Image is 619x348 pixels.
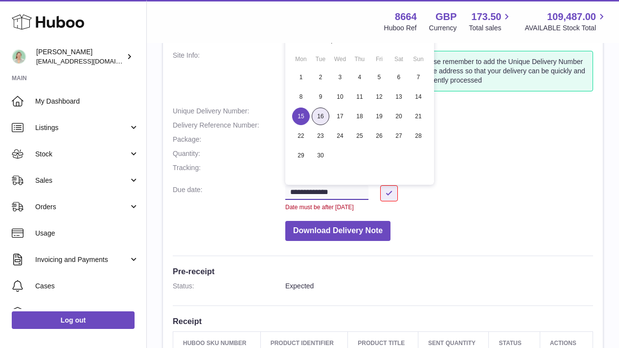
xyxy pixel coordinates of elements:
button: 17 [330,107,350,126]
dd: Expected [285,282,593,291]
button: 25 [350,126,369,146]
div: Currency [429,23,457,33]
a: 109,487.00 AVAILABLE Stock Total [525,10,607,33]
button: 16 [311,107,330,126]
button: 14 [409,87,428,107]
button: 26 [369,126,389,146]
span: Total sales [469,23,512,33]
span: 10 [331,88,349,106]
button: 3 [330,67,350,87]
button: 13 [389,87,409,107]
dt: Package: [173,135,285,144]
span: 23 [312,127,329,145]
dd: Boxes [285,135,593,144]
dt: Tracking: [173,163,285,180]
button: 29 [291,146,311,165]
span: 22 [292,127,310,145]
h3: Pre-receipt [173,266,593,277]
span: 19 [370,108,388,125]
span: 109,487.00 [547,10,596,23]
span: 14 [410,88,427,106]
strong: GBP [436,10,457,23]
span: 1 [292,68,310,86]
button: 5 [369,67,389,87]
span: 26 [370,127,388,145]
span: 12 [370,88,388,106]
div: Sat [389,55,409,64]
div: Fri [369,55,389,64]
span: Usage [35,229,139,238]
div: Huboo Ref [384,23,417,33]
button: 21 [409,107,428,126]
span: 29 [292,147,310,164]
span: 21 [410,108,427,125]
span: 28 [410,127,427,145]
span: 17 [331,108,349,125]
button: 30 [311,146,330,165]
span: 27 [390,127,408,145]
button: 28 [409,126,428,146]
button: 22 [291,126,311,146]
span: Cases [35,282,139,291]
button: 23 [311,126,330,146]
span: Orders [35,202,129,212]
span: Channels [35,308,139,317]
button: 6 [389,67,409,87]
div: Tue [311,55,330,64]
button: 18 [350,107,369,126]
span: AVAILABLE Stock Total [525,23,607,33]
span: 20 [390,108,408,125]
span: 173.50 [471,10,501,23]
a: 173.50 Total sales [469,10,512,33]
button: Download Delivery Note [285,221,390,241]
div: Please remember to add the Unique Delivery Number to the address so that your delivery can be qui... [413,51,593,91]
span: 15 [292,108,310,125]
button: 10 [330,87,350,107]
span: Invoicing and Payments [35,255,129,264]
span: 24 [331,127,349,145]
div: Mon [291,55,311,64]
button: 11 [350,87,369,107]
button: 1 [291,67,311,87]
span: 13 [390,88,408,106]
span: 3 [331,68,349,86]
span: 11 [351,88,368,106]
button: 20 [389,107,409,126]
span: 18 [351,108,368,125]
span: 4 [351,68,368,86]
span: Sales [35,176,129,185]
span: 30 [312,147,329,164]
span: 8 [292,88,310,106]
span: 9 [312,88,329,106]
dd: 1 [285,149,593,158]
div: Sun [409,55,428,64]
span: 6 [390,68,408,86]
dt: Quantity: [173,149,285,158]
button: 24 [330,126,350,146]
span: 16 [312,108,329,125]
dd: TFCE OIL 11 [285,121,593,130]
span: 5 [370,68,388,86]
h3: Receipt [173,316,593,326]
span: My Dashboard [35,97,139,106]
span: Listings [35,123,129,132]
dd: 8664-199774 [285,107,593,116]
span: [EMAIL_ADDRESS][DOMAIN_NAME] [36,57,144,65]
button: 9 [311,87,330,107]
span: 25 [351,127,368,145]
span: Stock [35,150,129,159]
button: 19 [369,107,389,126]
dt: Unique Delivery Number: [173,107,285,116]
dt: Due date: [173,185,285,211]
img: hello@thefacialcuppingexpert.com [12,49,26,64]
a: Log out [12,311,135,329]
div: Wed [330,55,350,64]
button: 15 [291,107,311,126]
button: 2 [311,67,330,87]
button: 12 [369,87,389,107]
span: 7 [410,68,427,86]
button: 7 [409,67,428,87]
dt: Site Info: [173,51,285,102]
strong: 8664 [395,10,417,23]
button: 4 [350,67,369,87]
